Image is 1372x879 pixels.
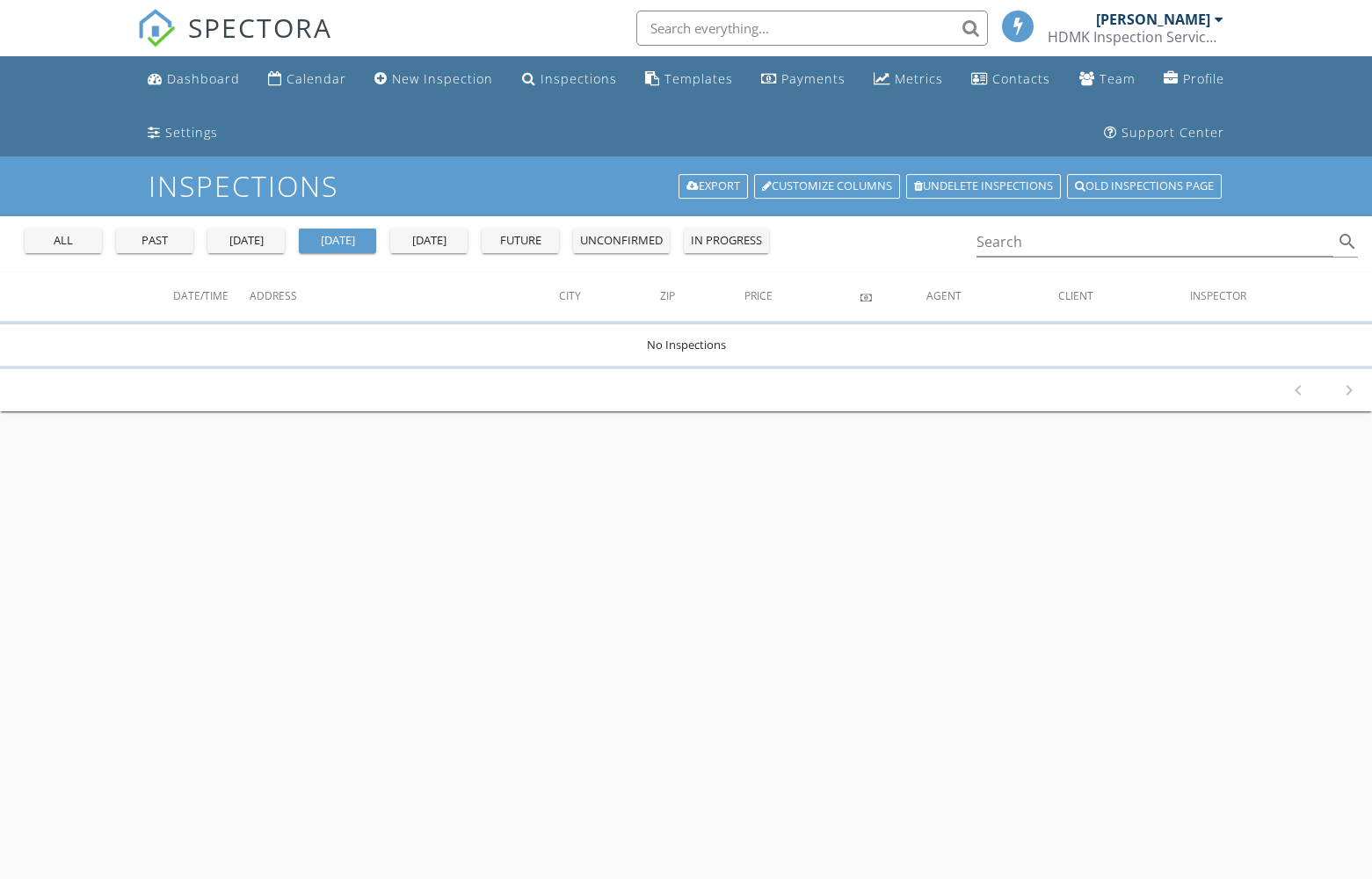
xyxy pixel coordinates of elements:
[207,229,285,253] button: [DATE]
[744,272,860,322] th: Price: Not sorted.
[188,9,332,46] span: SPECTORA
[1183,70,1224,87] div: Profile
[1058,272,1190,322] th: Client: Not sorted.
[906,174,1061,199] a: Undelete inspections
[261,63,353,96] a: Calendar
[1048,28,1223,46] div: HDMK Inspection Services - NOLA
[250,272,559,322] th: Address: Not sorted.
[559,288,581,303] span: City
[573,229,670,253] button: unconfirmed
[306,232,369,250] div: [DATE]
[141,63,247,96] a: Dashboard
[541,70,617,87] div: Inspections
[580,232,663,250] div: unconfirmed
[1100,70,1136,87] div: Team
[515,63,624,96] a: Inspections
[1190,288,1246,303] span: Inspector
[165,124,218,141] div: Settings
[1190,272,1372,322] th: Inspector: Not sorted.
[287,70,346,87] div: Calendar
[867,63,950,96] a: Metrics
[691,232,762,250] div: in progress
[299,229,376,253] button: [DATE]
[250,288,297,303] span: Address
[32,232,95,250] div: all
[367,63,500,96] a: New Inspection
[116,229,193,253] button: past
[860,272,926,322] th: Paid: Not sorted.
[1122,124,1224,141] div: Support Center
[214,232,278,250] div: [DATE]
[137,9,176,47] img: The Best Home Inspection Software - Spectora
[964,63,1057,96] a: Contacts
[781,70,846,87] div: Payments
[895,70,943,87] div: Metrics
[660,272,744,322] th: Zip: Not sorted.
[976,228,1334,257] input: Search
[137,24,332,61] a: SPECTORA
[173,272,250,322] th: Date/Time: Not sorted.
[660,288,675,303] span: Zip
[1157,63,1231,96] a: Company Profile
[392,70,493,87] div: New Inspection
[684,229,769,253] button: in progress
[167,70,240,87] div: Dashboard
[149,171,1223,201] h1: Inspections
[1072,63,1143,96] a: Team
[992,70,1050,87] div: Contacts
[664,70,733,87] div: Templates
[679,174,748,199] a: Export
[25,229,102,253] button: all
[1058,288,1093,303] span: Client
[754,174,900,199] a: Customize Columns
[1097,117,1231,149] a: Support Center
[397,232,461,250] div: [DATE]
[1067,174,1222,199] a: Old inspections page
[123,232,186,250] div: past
[173,288,229,303] span: Date/Time
[744,288,773,303] span: Price
[489,232,552,250] div: future
[141,117,225,149] a: Settings
[638,63,740,96] a: Templates
[636,11,988,46] input: Search everything...
[754,63,853,96] a: Payments
[926,288,962,303] span: Agent
[559,272,660,322] th: City: Not sorted.
[390,229,468,253] button: [DATE]
[482,229,559,253] button: future
[1096,11,1210,28] div: [PERSON_NAME]
[926,272,1058,322] th: Agent: Not sorted.
[1337,231,1358,252] i: search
